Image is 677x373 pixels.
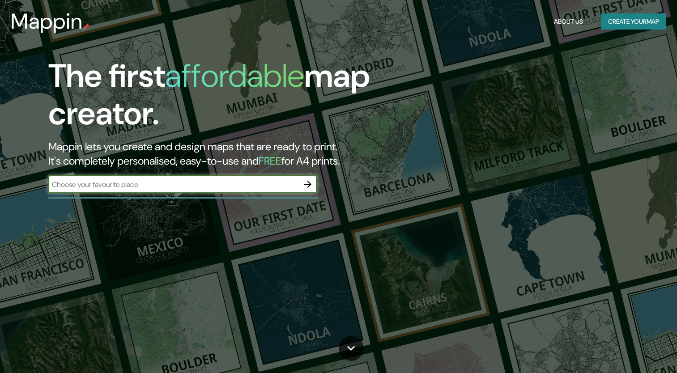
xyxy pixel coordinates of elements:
[48,57,387,140] h1: The first map creator.
[601,13,666,30] button: Create yourmap
[259,154,281,168] h5: FREE
[550,13,587,30] button: About Us
[48,140,387,168] h2: Mappin lets you create and design maps that are ready to print. It's completely personalised, eas...
[11,9,83,34] h3: Mappin
[165,55,304,97] h1: affordable
[48,179,299,190] input: Choose your favourite place
[83,23,90,30] img: mappin-pin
